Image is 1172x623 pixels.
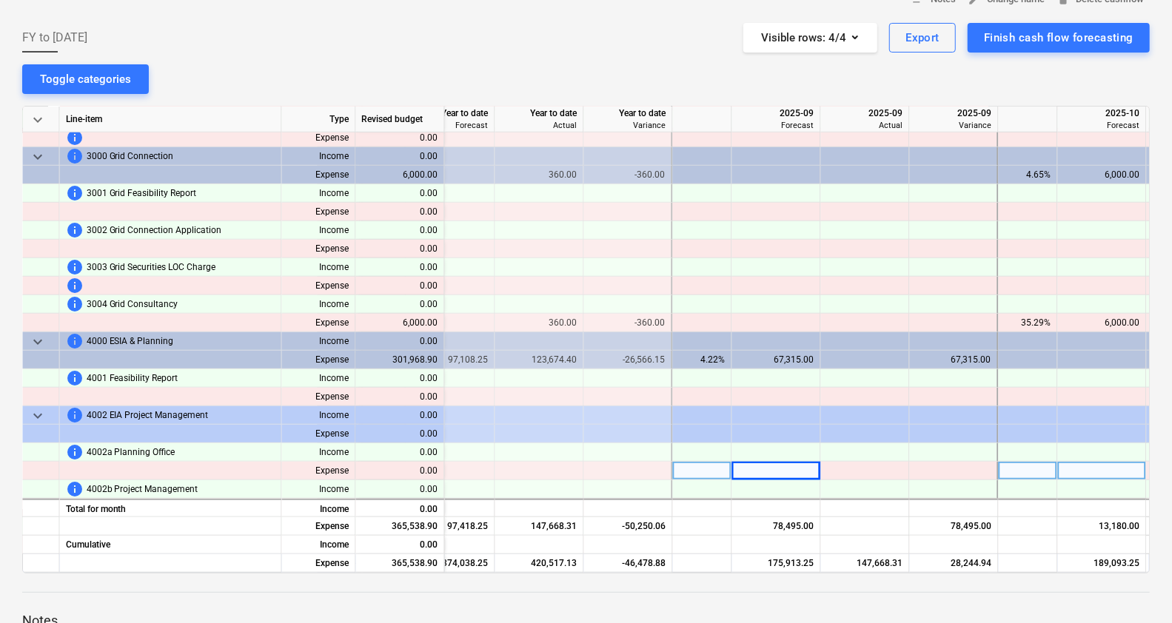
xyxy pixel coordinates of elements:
[827,107,903,120] div: 2025-09
[282,425,356,443] div: Expense
[738,553,814,572] div: 175,913.25
[501,553,577,572] div: 420,517.13
[282,166,356,184] div: Expense
[282,388,356,406] div: Expense
[501,516,577,535] div: 147,668.31
[282,480,356,499] div: Income
[412,553,489,572] div: 374,038.25
[412,107,489,120] div: Year to date
[738,516,814,535] div: 78,495.00
[590,314,666,332] div: -360.00
[905,28,940,47] div: Export
[412,351,489,369] div: 97,108.25
[282,498,356,516] div: Income
[916,553,992,572] div: 28,244.94
[282,516,356,535] div: Expense
[356,498,445,516] div: 0.00
[87,295,178,314] span: 3004 Grid Consultancy
[66,184,84,202] span: This line-item cannot be forecasted before price for client is updated. To change this, contact y...
[282,295,356,314] div: Income
[282,369,356,388] div: Income
[356,480,445,499] div: 0.00
[501,120,577,131] div: Actual
[87,332,174,351] span: 4000 ESIA & Planning
[590,553,666,572] div: -46,478.88
[356,425,445,443] div: 0.00
[282,443,356,462] div: Income
[66,406,84,424] span: This line-item cannot be forecasted before price for client is updated. To change this, contact y...
[282,147,356,166] div: Income
[60,535,282,553] div: Cumulative
[1064,553,1140,572] div: 189,093.25
[29,407,47,425] span: keyboard_arrow_down
[356,332,445,351] div: 0.00
[590,166,666,184] div: -360.00
[356,351,445,369] div: 301,968.90
[60,107,282,132] div: Line-item
[282,129,356,147] div: Expense
[968,23,1150,53] button: Finish cash flow forecasting
[501,107,577,120] div: Year to date
[356,388,445,406] div: 0.00
[356,277,445,295] div: 0.00
[827,553,903,572] div: 147,668.31
[22,64,149,94] button: Toggle categories
[356,166,445,184] div: 6,000.00
[282,107,356,132] div: Type
[590,516,666,535] div: -50,250.06
[916,351,991,369] div: 67,315.00
[66,443,84,461] span: This line-item cannot be forecasted before price for client is updated. To change this, contact y...
[827,120,903,131] div: Actual
[66,332,84,350] span: This line-item cannot be forecasted before price for client is updated. To change this, contact y...
[66,258,84,276] span: This line-item cannot be forecasted before price for client is updated. To change this, contact y...
[738,120,814,131] div: Forecast
[66,295,84,313] span: This line-item cannot be forecasted before price for client is updated. To change this, contact y...
[282,221,356,240] div: Income
[1064,516,1140,535] div: 13,180.00
[66,277,84,294] span: This line-item cannot be forecasted before revised budget is updated
[356,129,445,147] div: 0.00
[984,28,1134,47] div: Finish cash flow forecasting
[761,28,860,47] div: Visible rows : 4/4
[356,535,445,553] div: 0.00
[356,295,445,314] div: 0.00
[282,203,356,221] div: Expense
[282,332,356,351] div: Income
[1064,166,1140,184] div: 6,000.00
[40,70,131,89] div: Toggle categories
[282,351,356,369] div: Expense
[356,240,445,258] div: 0.00
[916,107,992,120] div: 2025-09
[282,314,356,332] div: Expense
[66,369,84,387] span: This line-item cannot be forecasted before price for client is updated. To change this, contact y...
[356,516,445,535] div: 365,538.90
[743,23,877,53] button: Visible rows:4/4
[282,462,356,480] div: Expense
[66,129,84,147] span: This line-item cannot be forecasted before revised budget is updated
[87,147,174,166] span: 3000 Grid Connection
[501,166,577,184] div: 360.00
[356,369,445,388] div: 0.00
[590,107,666,120] div: Year to date
[87,406,209,425] span: 4002 EIA Project Management
[1005,314,1051,332] div: 35.29%
[282,277,356,295] div: Expense
[356,462,445,480] div: 0.00
[356,553,445,572] div: 365,538.90
[738,107,814,120] div: 2025-09
[87,480,198,499] span: 4002b Project Management
[66,221,84,239] span: This line-item cannot be forecasted before price for client is updated. To change this, contact y...
[87,258,216,277] span: 3003 Grid Securities LOC Charge
[356,107,445,132] div: Revised budget
[356,203,445,221] div: 0.00
[889,23,956,53] button: Export
[282,258,356,277] div: Income
[1064,107,1140,120] div: 2025-10
[916,120,992,131] div: Variance
[590,351,666,369] div: -26,566.15
[282,406,356,425] div: Income
[356,406,445,425] div: 0.00
[356,314,445,332] div: 6,000.00
[916,516,992,535] div: 78,495.00
[356,443,445,462] div: 0.00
